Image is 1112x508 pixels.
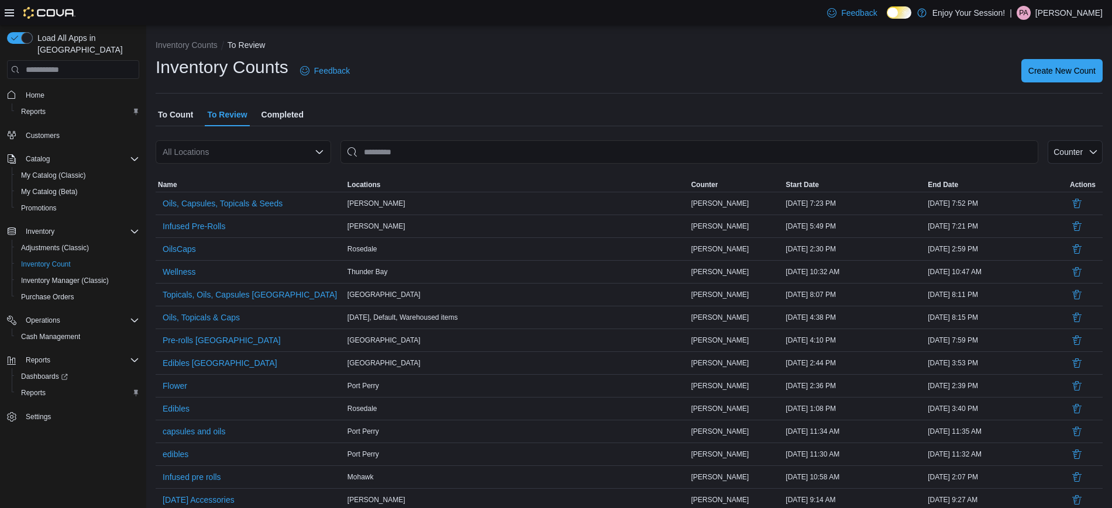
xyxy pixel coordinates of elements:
nav: An example of EuiBreadcrumbs [156,39,1103,53]
span: [PERSON_NAME] [691,313,749,322]
span: Inventory [26,227,54,236]
div: [DATE] 11:35 AM [925,424,1068,438]
div: [DATE] 7:23 PM [783,196,925,210]
button: Promotions [12,200,144,216]
span: Flower [163,380,187,392]
button: Reports [12,103,144,120]
span: OilsCaps [163,243,196,255]
span: Locations [347,180,381,189]
span: Catalog [26,154,50,164]
div: [DATE] 11:32 AM [925,447,1068,461]
span: [PERSON_NAME] [691,450,749,459]
button: Delete [1070,356,1084,370]
a: My Catalog (Classic) [16,168,91,182]
button: Inventory [21,224,59,239]
span: Operations [26,316,60,325]
button: Edibles [GEOGRAPHIC_DATA] [158,354,282,372]
a: Reports [16,105,50,119]
span: Edibles [163,403,190,414]
button: Delete [1070,288,1084,302]
span: Settings [26,412,51,421]
div: Rosedale [345,402,689,416]
button: Delete [1070,196,1084,210]
button: Operations [21,313,65,327]
button: Reports [2,352,144,368]
span: My Catalog (Beta) [16,185,139,199]
button: Inventory Counts [156,40,218,50]
div: [DATE] 10:58 AM [783,470,925,484]
button: Inventory [2,223,144,240]
button: Infused Pre-Rolls [158,217,230,235]
div: [DATE] 11:34 AM [783,424,925,438]
h1: Inventory Counts [156,56,288,79]
button: Reports [21,353,55,367]
div: [DATE], Default, Warehoused items [345,310,689,324]
button: Delete [1070,424,1084,438]
span: Edibles [GEOGRAPHIC_DATA] [163,357,277,369]
span: Reports [21,353,139,367]
a: Feedback [295,59,354,82]
div: Thunder Bay [345,265,689,279]
a: Customers [21,129,64,143]
div: [PERSON_NAME] [345,196,689,210]
button: Catalog [21,152,54,166]
button: Delete [1070,470,1084,484]
a: Promotions [16,201,61,215]
span: Home [26,91,44,100]
input: Dark Mode [887,6,911,19]
button: Open list of options [315,147,324,157]
button: Delete [1070,493,1084,507]
span: PA [1019,6,1028,20]
div: [PERSON_NAME] [345,219,689,233]
button: End Date [925,178,1068,192]
span: [DATE] Accessories [163,494,235,506]
p: Enjoy Your Session! [932,6,1006,20]
span: Settings [21,409,139,424]
span: End Date [928,180,958,189]
a: Dashboards [16,369,73,383]
span: Reports [21,107,46,116]
button: To Review [228,40,266,50]
a: Reports [16,386,50,400]
div: [DATE] 3:53 PM [925,356,1068,370]
span: [PERSON_NAME] [691,222,749,231]
div: [DATE] 8:07 PM [783,288,925,302]
img: Cova [23,7,75,19]
button: Delete [1070,379,1084,393]
span: [PERSON_NAME] [691,244,749,254]
div: [DATE] 5:49 PM [783,219,925,233]
span: Feedback [841,7,877,19]
span: [PERSON_NAME] [691,472,749,482]
button: Infused pre rolls [158,468,226,486]
div: [GEOGRAPHIC_DATA] [345,288,689,302]
span: Name [158,180,177,189]
button: My Catalog (Classic) [12,167,144,184]
span: Infused Pre-Rolls [163,220,225,232]
button: Delete [1070,447,1084,461]
button: Oils, Topicals & Caps [158,309,245,326]
div: [DATE] 4:38 PM [783,310,925,324]
span: Cash Management [21,332,80,341]
span: edibles [163,448,188,460]
a: Home [21,88,49,102]
span: Reports [26,355,50,365]
span: Adjustments (Classic) [16,241,139,255]
span: My Catalog (Classic) [21,171,86,180]
div: [DATE] 7:21 PM [925,219,1068,233]
div: [DATE] 9:14 AM [783,493,925,507]
span: Counter [1054,147,1083,157]
div: Mohawk [345,470,689,484]
span: Wellness [163,266,196,278]
input: This is a search bar. After typing your query, hit enter to filter the results lower in the page. [340,140,1038,164]
span: Dashboards [16,369,139,383]
span: Purchase Orders [16,290,139,304]
nav: Complex example [7,81,139,455]
span: Create New Count [1028,65,1096,77]
button: Topicals, Oils, Capsules [GEOGRAPHIC_DATA] [158,286,342,303]
span: [PERSON_NAME] [691,427,749,436]
button: Start Date [783,178,925,192]
button: Operations [2,312,144,329]
div: Port Perry [345,379,689,393]
div: Port Perry [345,447,689,461]
a: My Catalog (Beta) [16,185,82,199]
